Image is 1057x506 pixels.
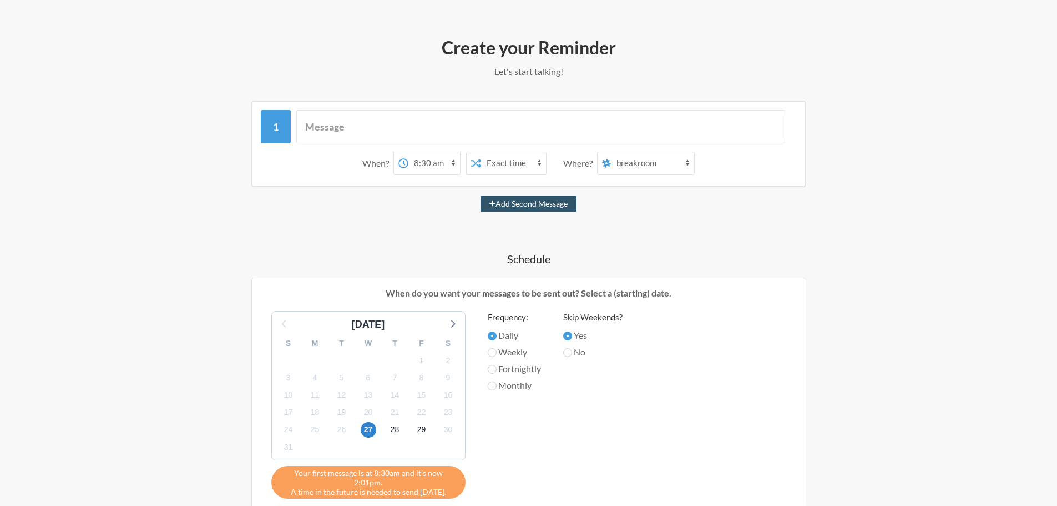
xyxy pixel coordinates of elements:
[382,335,408,352] div: T
[441,353,456,368] span: Tuesday, September 2, 2025
[334,405,350,420] span: Friday, September 19, 2025
[281,439,296,455] span: Wednesday, October 1, 2025
[281,422,296,438] span: Wednesday, September 24, 2025
[414,353,429,368] span: Monday, September 1, 2025
[563,345,623,359] label: No
[488,311,541,324] label: Frequency:
[207,65,851,78] p: Let's start talking!
[414,388,429,403] span: Monday, September 15, 2025
[414,370,429,385] span: Monday, September 8, 2025
[307,422,323,438] span: Thursday, September 25, 2025
[563,311,623,324] label: Skip Weekends?
[296,110,785,143] input: Message
[307,405,323,420] span: Thursday, September 18, 2025
[347,317,390,332] div: [DATE]
[281,388,296,403] span: Wednesday, September 10, 2025
[488,382,497,390] input: Monthly
[280,468,457,487] span: Your first message is at 8:30am and it's now 2:01pm.
[307,388,323,403] span: Thursday, September 11, 2025
[355,335,382,352] div: W
[334,388,350,403] span: Friday, September 12, 2025
[488,362,541,375] label: Fortnightly
[275,335,302,352] div: S
[361,388,376,403] span: Saturday, September 13, 2025
[488,348,497,357] input: Weekly
[488,365,497,374] input: Fortnightly
[387,405,403,420] span: Sunday, September 21, 2025
[307,370,323,385] span: Thursday, September 4, 2025
[488,332,497,340] input: Daily
[281,405,296,420] span: Wednesday, September 17, 2025
[361,422,376,438] span: Saturday, September 27, 2025
[414,422,429,438] span: Monday, September 29, 2025
[441,405,456,420] span: Tuesday, September 23, 2025
[361,405,376,420] span: Saturday, September 20, 2025
[362,152,393,175] div: When?
[563,152,597,175] div: Where?
[302,335,328,352] div: M
[260,287,797,300] p: When do you want your messages to be sent out? Select a (starting) date.
[271,466,466,499] div: A time in the future is needed to send [DATE].
[207,36,851,59] h2: Create your Reminder
[441,422,456,438] span: Tuesday, September 30, 2025
[328,335,355,352] div: T
[563,348,572,357] input: No
[481,196,576,212] button: Add Second Message
[441,370,456,385] span: Tuesday, September 9, 2025
[387,370,403,385] span: Sunday, September 7, 2025
[488,379,541,392] label: Monthly
[408,335,435,352] div: F
[563,332,572,340] input: Yes
[387,422,403,438] span: Sunday, September 28, 2025
[488,345,541,359] label: Weekly
[334,370,350,385] span: Friday, September 5, 2025
[334,422,350,438] span: Friday, September 26, 2025
[387,388,403,403] span: Sunday, September 14, 2025
[441,388,456,403] span: Tuesday, September 16, 2025
[361,370,376,385] span: Saturday, September 6, 2025
[435,335,462,352] div: S
[207,251,851,267] h4: Schedule
[414,405,429,420] span: Monday, September 22, 2025
[281,370,296,385] span: Wednesday, September 3, 2025
[488,329,541,342] label: Daily
[563,329,623,342] label: Yes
